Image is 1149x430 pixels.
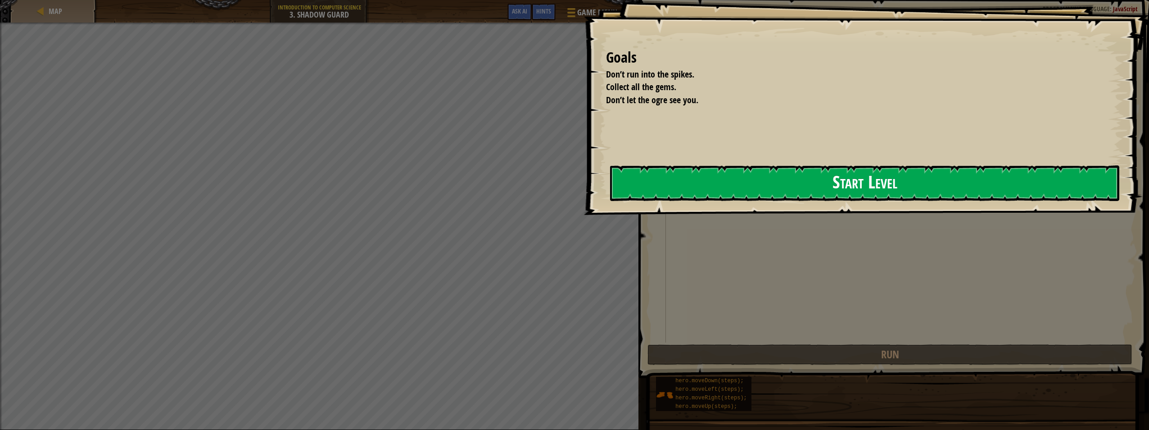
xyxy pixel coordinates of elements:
[595,94,1115,107] li: Don’t let the ogre see you.
[577,7,617,18] span: Game Menu
[507,4,532,20] button: Ask AI
[675,386,743,393] span: hero.moveLeft(steps);
[606,47,1117,68] div: Goals
[49,6,62,16] span: Map
[606,94,698,106] span: Don’t let the ogre see you.
[595,68,1115,81] li: Don’t run into the spikes.
[610,165,1119,201] button: Start Level
[675,378,743,384] span: hero.moveDown(steps);
[606,81,676,93] span: Collect all the gems.
[656,386,673,403] img: portrait.png
[675,395,746,401] span: hero.moveRight(steps);
[560,4,623,25] button: Game Menu
[647,344,1132,365] button: Run
[46,6,62,16] a: Map
[595,81,1115,94] li: Collect all the gems.
[606,68,694,80] span: Don’t run into the spikes.
[536,7,551,15] span: Hints
[675,403,737,410] span: hero.moveUp(steps);
[512,7,527,15] span: Ask AI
